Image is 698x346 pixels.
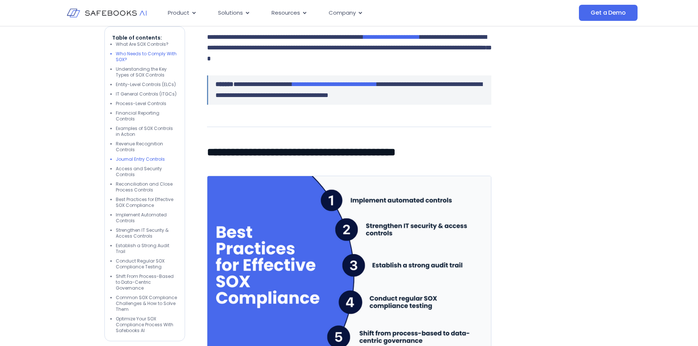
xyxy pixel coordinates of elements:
[116,91,177,97] li: IT General Controls (ITGCs)
[218,9,243,17] span: Solutions
[116,227,177,239] li: Strengthen IT Security & Access Controls
[116,258,177,270] li: Conduct Regular SOX Compliance Testing
[116,156,177,162] li: Journal Entry Controls
[116,82,177,88] li: Entity-Level Controls (ELCs)
[168,9,189,17] span: Product
[579,5,637,21] a: Get a Demo
[591,9,625,16] span: Get a Demo
[116,141,177,153] li: Revenue Recognition Controls
[116,41,177,47] li: What Are SOX Controls?
[116,51,177,63] li: Who Needs to Comply With SOX?
[116,243,177,254] li: Establish a Strong Audit Trail
[116,212,177,224] li: Implement Automated Controls
[162,6,506,20] nav: Menu
[112,34,177,41] p: Table of contents:
[116,126,177,137] li: Examples of SOX Controls in Action
[162,6,506,20] div: Menu Toggle
[116,101,177,107] li: Process-Level Controls
[116,197,177,208] li: Best Practices for Effective SOX Compliance
[116,274,177,291] li: Shift From Process-Based to Data-Centric Governance
[116,316,177,334] li: Optimize Your SOX Compliance Process With Safebooks AI
[329,9,356,17] span: Company
[272,9,300,17] span: Resources
[116,166,177,178] li: Access and Security Controls
[116,295,177,312] li: Common SOX Compliance Challenges & How to Solve Them
[116,181,177,193] li: Reconciliation and Close Process Controls
[116,66,177,78] li: Understanding the Key Types of SOX Controls
[116,110,177,122] li: Financial Reporting Controls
